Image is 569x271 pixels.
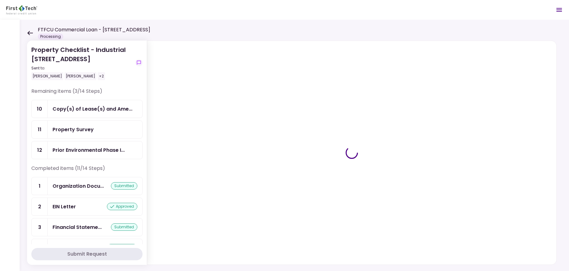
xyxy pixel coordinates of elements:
div: Processing [38,33,63,40]
div: 2 [32,198,48,215]
div: EIN Letter [53,203,76,210]
div: 11 [32,121,48,138]
a: 12Prior Environmental Phase I and/or Phase II [31,141,143,159]
a: 10Copy(s) of Lease(s) and Amendment(s) [31,100,143,118]
div: approved [107,203,137,210]
a: 1Organization Documents for Borrowing Entitysubmitted [31,177,143,195]
div: submitted [111,182,137,190]
div: Property Checklist - Industrial [STREET_ADDRESS] [31,45,133,80]
div: 3 [32,218,48,236]
div: [PERSON_NAME] [31,72,63,80]
button: Open menu [552,2,567,17]
div: Prior Environmental Phase I and/or Phase II [53,146,125,154]
div: 12 [32,141,48,159]
div: Remaining items (3/14 Steps) [31,88,143,100]
div: +2 [98,72,105,80]
div: Copy(s) of Lease(s) and Amendment(s) [53,105,132,113]
div: Submit Request [67,250,107,258]
div: Organization Documents for Borrowing Entity [53,182,104,190]
button: show-messages [135,59,143,66]
a: 11Property Survey [31,120,143,139]
div: 10 [32,100,48,118]
a: 2EIN Letterapproved [31,198,143,216]
a: 3Financial Statement - Borrowersubmitted [31,218,143,236]
div: submitted [111,223,137,231]
div: Financial Statement - Borrower [53,223,102,231]
div: Property Survey [53,126,94,133]
div: 4 [32,239,48,257]
div: approved [107,244,137,251]
div: Sent to: [31,65,133,71]
div: Business Debt Schedule [53,244,102,252]
a: 4Business Debt Scheduleapproved [31,239,143,257]
div: [PERSON_NAME] [65,72,96,80]
div: Completed items (11/14 Steps) [31,165,143,177]
div: 1 [32,177,48,195]
button: Submit Request [31,248,143,260]
img: Partner icon [6,5,37,14]
h1: FTFCU Commercial Loan - [STREET_ADDRESS] [38,26,150,33]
